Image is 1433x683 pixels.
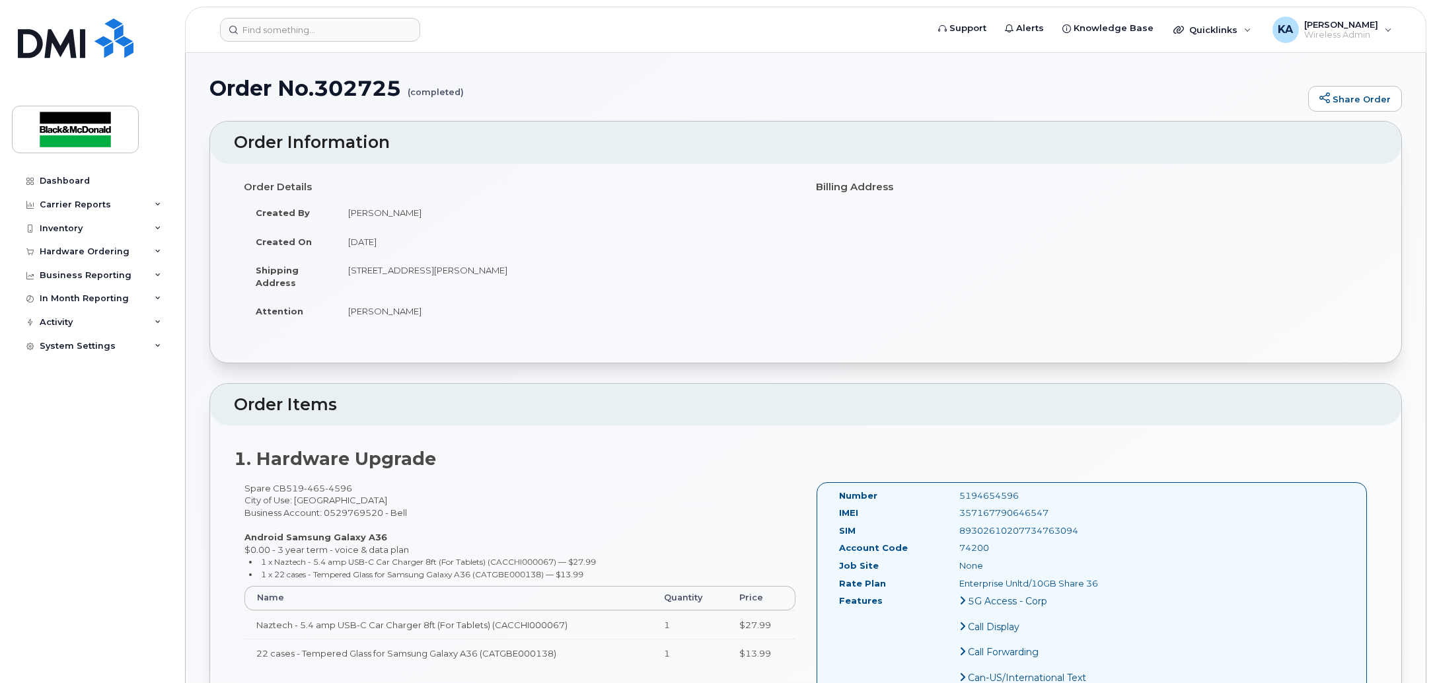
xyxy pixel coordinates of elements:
div: 89302610207734763094 [949,524,1119,537]
td: [STREET_ADDRESS][PERSON_NAME] [336,256,796,297]
td: $13.99 [727,639,795,668]
td: [PERSON_NAME] [336,198,796,227]
td: 22 cases - Tempered Glass for Samsung Galaxy A36 (CATGBE000138) [244,639,652,668]
strong: Android Samsung Galaxy A36 [244,532,387,542]
label: Rate Plan [839,577,886,590]
label: Number [839,489,877,502]
label: IMEI [839,507,858,519]
td: [PERSON_NAME] [336,297,796,326]
div: 357167790646547 [949,507,1119,519]
strong: Shipping Address [256,265,299,288]
div: Enterprise Unltd/10GB Share 36 [949,577,1119,590]
th: Price [727,586,795,610]
div: 5194654596 [949,489,1119,502]
strong: Created By [256,207,310,218]
a: Share Order [1308,86,1402,112]
small: (completed) [408,77,464,97]
small: 1 x Naztech - 5.4 amp USB-C Car Charger 8ft (For Tablets) (CACCHI000067) — $27.99 [261,557,596,567]
h4: Billing Address [816,182,1368,193]
strong: Attention [256,306,303,316]
h2: Order Items [234,396,1378,414]
span: 465 [304,483,325,493]
label: Features [839,594,883,607]
strong: 1. Hardware Upgrade [234,448,436,470]
div: 74200 [949,542,1119,554]
label: Account Code [839,542,908,554]
h2: Order Information [234,133,1378,152]
label: Job Site [839,559,879,572]
h4: Order Details [244,182,796,193]
td: $27.99 [727,610,795,639]
td: 1 [652,639,727,668]
span: 5G Access - Corp [968,595,1047,607]
small: 1 x 22 cases - Tempered Glass for Samsung Galaxy A36 (CATGBE000138) — $13.99 [261,569,583,579]
span: 4596 [325,483,352,493]
td: 1 [652,610,727,639]
td: Naztech - 5.4 amp USB-C Car Charger 8ft (For Tablets) (CACCHI000067) [244,610,652,639]
div: Spare CB City of Use: [GEOGRAPHIC_DATA] Business Account: 0529769520 - Bell $0.00 - 3 year term -... [234,482,806,680]
div: None [949,559,1119,572]
span: Call Display [968,621,1019,633]
td: [DATE] [336,227,796,256]
th: Quantity [652,586,727,610]
th: Name [244,586,652,610]
strong: Created On [256,236,312,247]
span: Call Forwarding [968,646,1039,658]
h1: Order No.302725 [209,77,1302,100]
span: 519 [286,483,352,493]
label: SIM [839,524,856,537]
